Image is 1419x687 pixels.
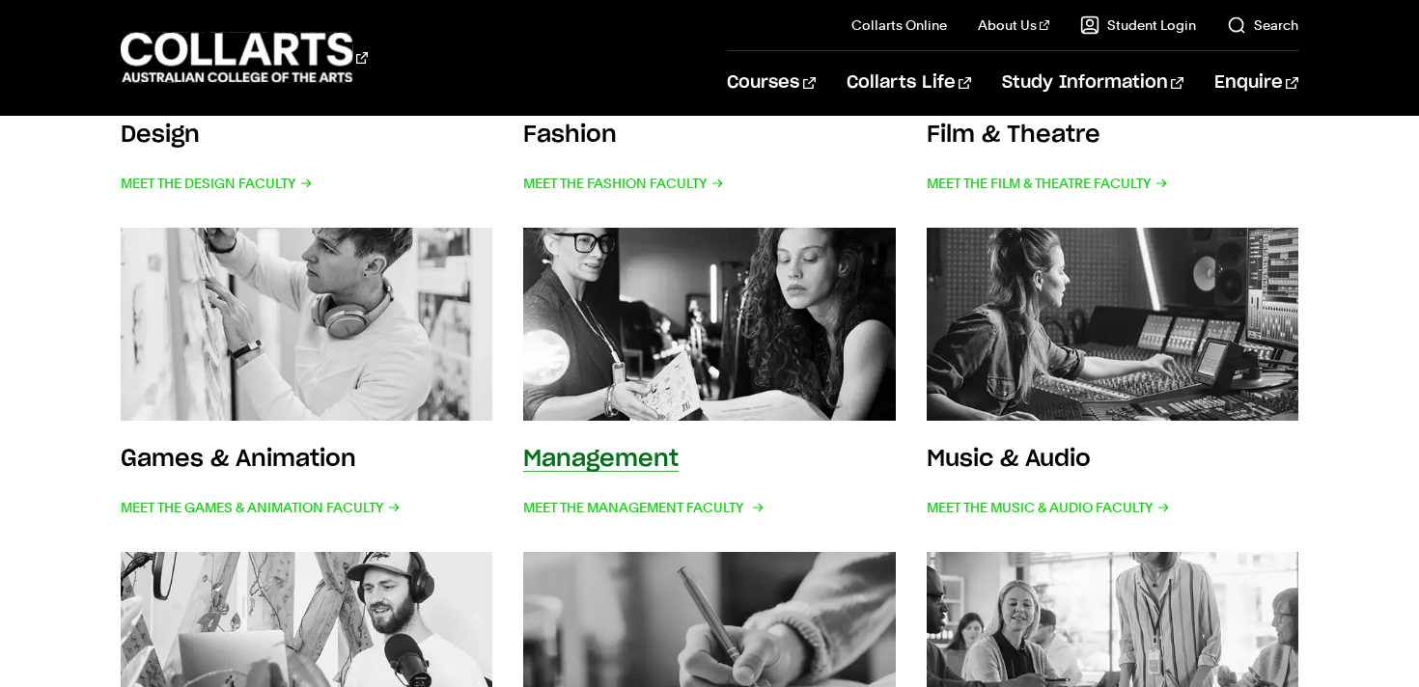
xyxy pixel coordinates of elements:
a: Collarts Life [847,51,971,115]
a: About Us [978,15,1049,35]
a: Search [1227,15,1298,35]
h3: Fashion [523,124,617,147]
a: Courses [727,51,815,115]
span: Meet the Fashion Faculty [523,170,724,197]
a: Games & Animation Meet the Games & Animation Faculty [121,228,492,521]
span: Meet the Design Faculty [121,170,313,197]
a: Student Login [1080,15,1196,35]
span: Meet the Music & Audio Faculty [927,494,1170,521]
a: Music & Audio Meet the Music & Audio Faculty [927,228,1298,521]
a: Collarts Online [851,15,947,35]
h3: Games & Animation [121,448,356,471]
h3: Film & Theatre [927,124,1100,147]
span: Meet the Games & Animation Faculty [121,494,401,521]
h3: Design [121,124,200,147]
div: Go to homepage [121,30,368,85]
h3: Music & Audio [927,448,1091,471]
span: Meet the Management Faculty [523,494,761,521]
a: Enquire [1214,51,1298,115]
a: Study Information [1002,51,1183,115]
span: Meet the Film & Theatre Faculty [927,170,1168,197]
h3: Management [523,448,679,471]
a: Management Meet the Management Faculty [523,228,895,521]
